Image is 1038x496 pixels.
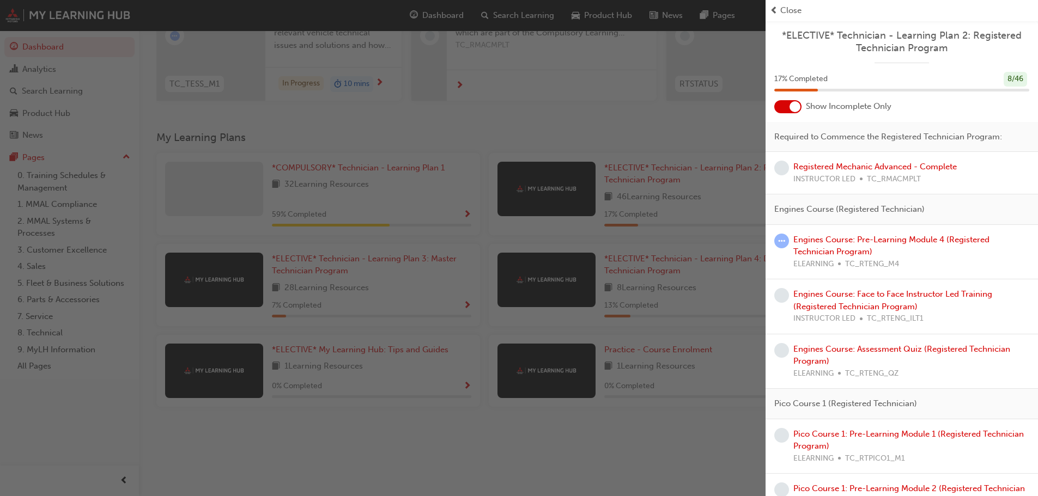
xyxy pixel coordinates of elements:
span: 17 % Completed [774,73,828,85]
a: Registered Mechanic Advanced - Complete [793,162,957,172]
span: ELEARNING [793,368,834,380]
a: Pico Course 1: Pre-Learning Module 1 (Registered Technician Program) [793,429,1024,451]
span: learningRecordVerb_NONE-icon [774,343,789,358]
span: ELEARNING [793,258,834,271]
button: prev-iconClose [770,4,1034,17]
span: TC_RTENG_ILT1 [867,313,924,325]
div: 8 / 46 [1004,72,1027,87]
a: *ELECTIVE* Technician - Learning Plan 2: Registered Technician Program [774,29,1029,54]
span: Engines Course (Registered Technician) [774,203,925,216]
span: INSTRUCTOR LED [793,313,855,325]
a: Engines Course: Assessment Quiz (Registered Technician Program) [793,344,1010,366]
span: INSTRUCTOR LED [793,173,855,186]
span: TC_RTPICO1_M1 [845,452,905,465]
span: prev-icon [770,4,778,17]
span: Close [780,4,802,17]
span: learningRecordVerb_NONE-icon [774,288,789,303]
span: ELEARNING [793,452,834,465]
span: TC_RTENG_M4 [845,258,899,271]
span: learningRecordVerb_NONE-icon [774,161,789,175]
span: Required to Commence the Registered Technician Program: [774,131,1002,143]
span: Pico Course 1 (Registered Technician) [774,397,917,410]
span: learningRecordVerb_ATTEMPT-icon [774,234,789,248]
span: TC_RTENG_QZ [845,368,899,380]
span: Show Incomplete Only [806,100,891,113]
span: learningRecordVerb_NONE-icon [774,428,789,443]
a: Engines Course: Pre-Learning Module 4 (Registered Technician Program) [793,235,990,257]
span: TC_RMACMPLT [867,173,921,186]
a: Engines Course: Face to Face Instructor Led Training (Registered Technician Program) [793,289,992,311]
